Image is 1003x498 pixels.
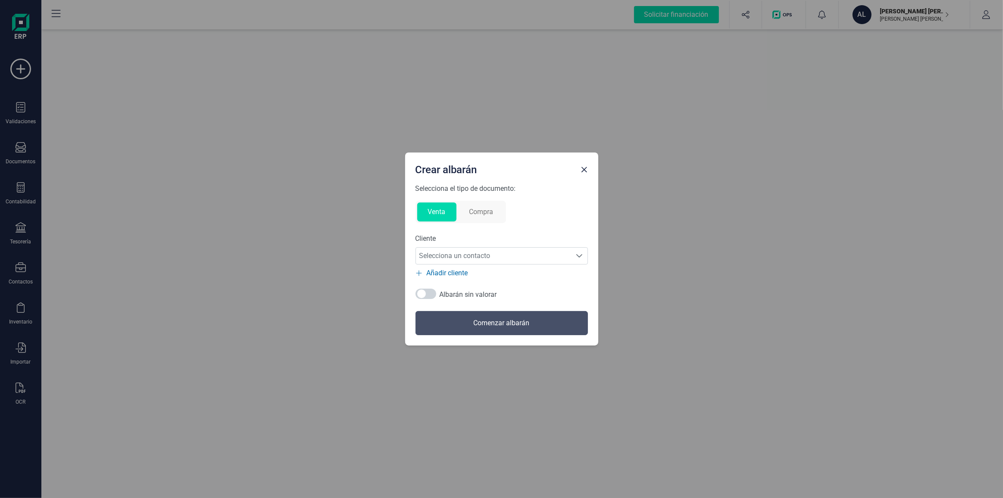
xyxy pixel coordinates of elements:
span: Añadir cliente [427,268,468,278]
span: Selecciona un contacto [416,247,571,265]
button: Close [578,163,591,177]
button: Compra [459,202,504,221]
div: Selecciona un contacto [571,252,587,259]
button: Comenzar albarán [416,311,588,335]
div: Crear albarán [412,159,578,177]
p: Selecciona el tipo de documento: [416,184,516,194]
span: Albarán sin valorar [440,289,497,300]
button: Venta [417,202,456,221]
p: Cliente [416,233,436,244]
